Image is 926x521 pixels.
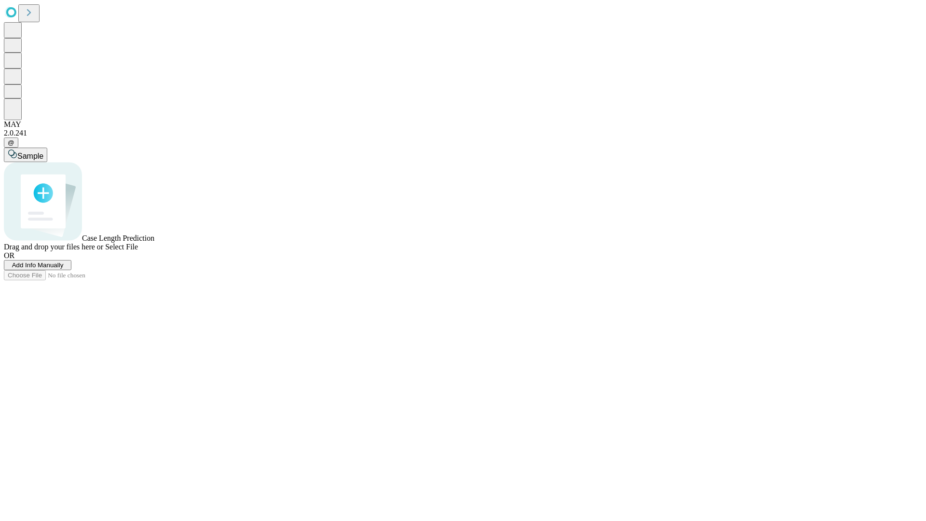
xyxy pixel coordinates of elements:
div: MAY [4,120,922,129]
span: @ [8,139,14,146]
div: 2.0.241 [4,129,922,137]
span: Add Info Manually [12,261,64,269]
span: Sample [17,152,43,160]
span: Drag and drop your files here or [4,243,103,251]
button: @ [4,137,18,148]
button: Sample [4,148,47,162]
button: Add Info Manually [4,260,71,270]
span: Case Length Prediction [82,234,154,242]
span: Select File [105,243,138,251]
span: OR [4,251,14,260]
